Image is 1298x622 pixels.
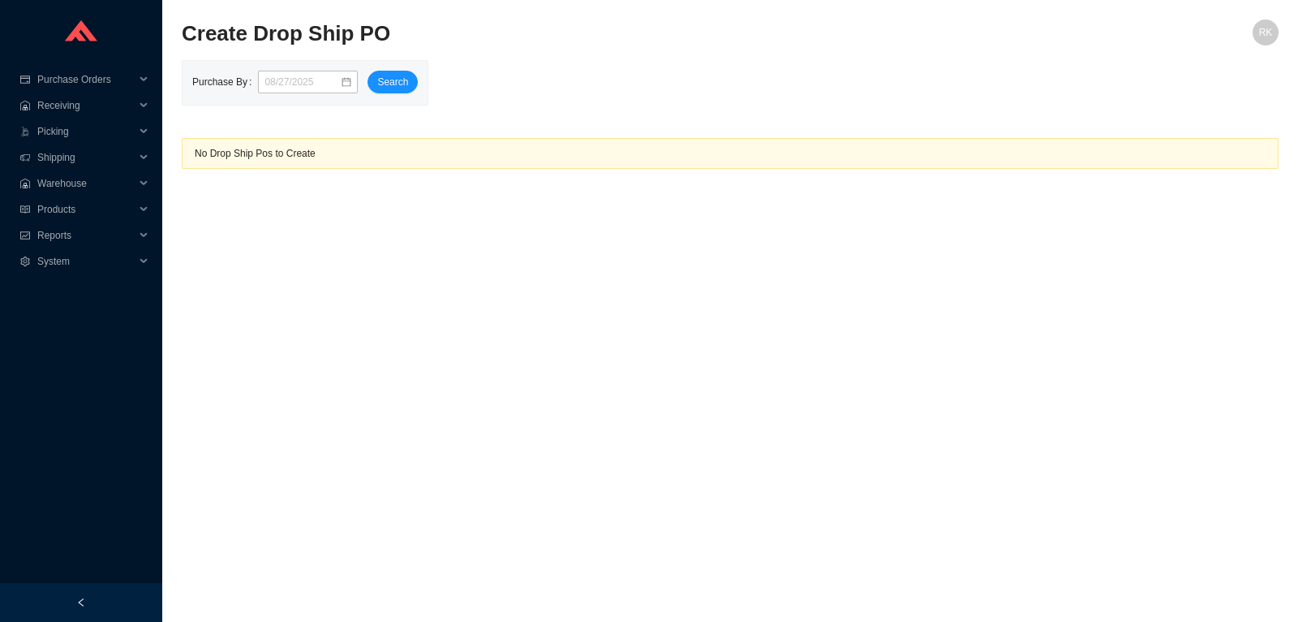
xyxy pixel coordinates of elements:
[192,71,258,93] label: Purchase By
[37,197,135,222] span: Products
[264,74,340,90] input: 08/27/2025
[182,19,1004,48] h2: Create Drop Ship PO
[1259,19,1273,45] span: RK
[195,145,1266,162] div: No Drop Ship Pos to Create
[37,145,135,171] span: Shipping
[37,119,135,145] span: Picking
[377,74,408,90] span: Search
[37,222,135,248] span: Reports
[37,248,135,274] span: System
[19,231,31,240] span: fund
[19,75,31,84] span: credit-card
[37,67,135,93] span: Purchase Orders
[367,71,418,93] button: Search
[37,93,135,119] span: Receiving
[19,205,31,214] span: read
[19,257,31,266] span: setting
[76,598,86,607] span: left
[37,171,135,197] span: Warehouse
